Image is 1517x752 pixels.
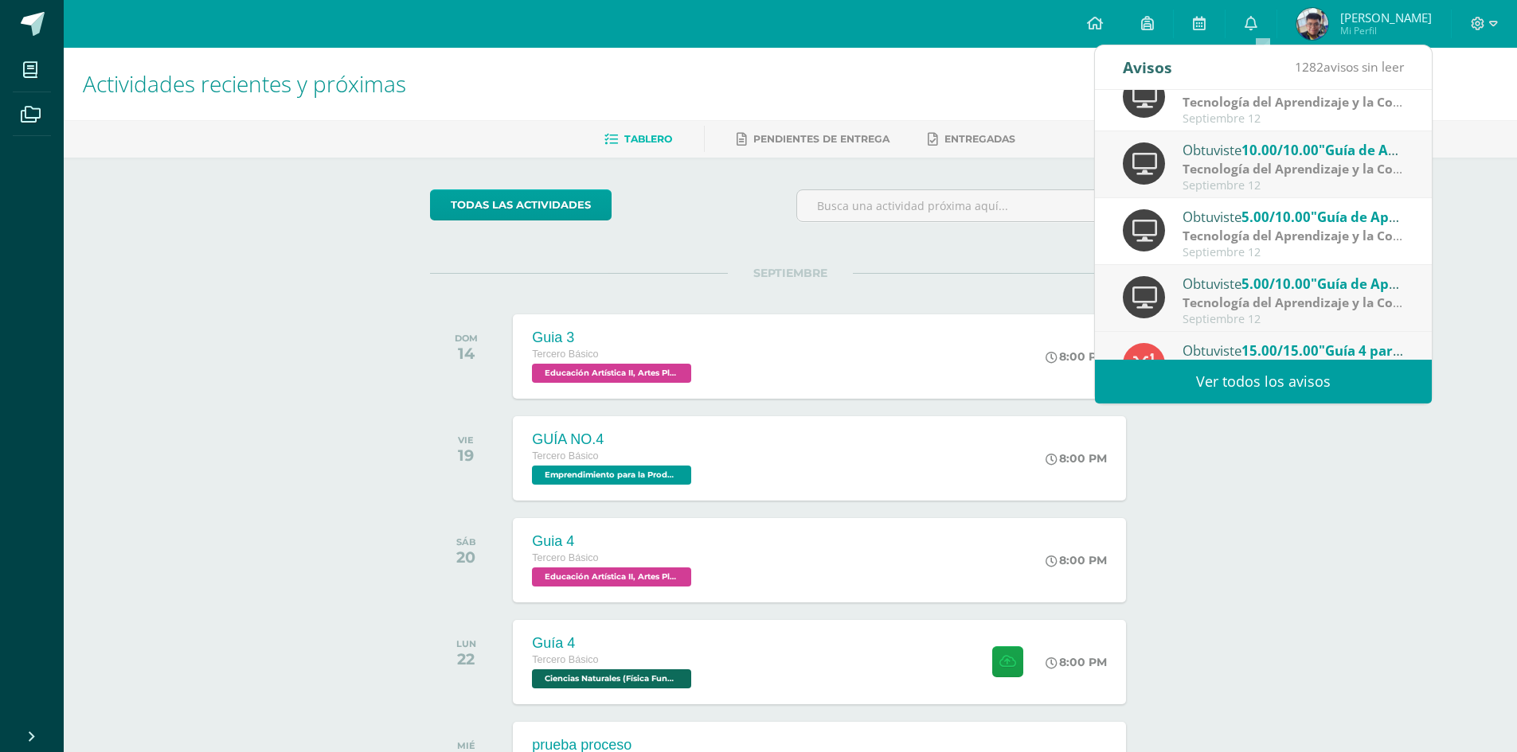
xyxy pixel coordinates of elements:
[456,740,475,751] div: MIÉ
[1183,112,1404,126] div: Septiembre 12
[1046,451,1107,466] div: 8:00 PM
[532,552,598,563] span: Tercero Básico
[1183,340,1404,360] div: Obtuviste en
[1183,179,1404,193] div: Septiembre 12
[1183,294,1495,311] strong: Tecnología del Aprendizaje y la Comunicación (TIC)
[928,127,1015,152] a: Entregadas
[753,133,889,145] span: Pendientes de entrega
[728,266,853,280] span: SEPTIEMBRE
[1183,227,1404,245] div: | Zona
[1183,206,1404,227] div: Obtuviste en
[944,133,1015,145] span: Entregadas
[532,533,695,550] div: Guia 4
[1241,208,1311,226] span: 5.00/10.00
[1183,93,1495,111] strong: Tecnología del Aprendizaje y la Comunicación (TIC)
[532,431,695,448] div: GUÍA NO.4
[1183,227,1495,244] strong: Tecnología del Aprendizaje y la Comunicación (TIC)
[458,434,474,446] div: VIE
[455,333,478,344] div: DOM
[1046,553,1107,567] div: 8:00 PM
[532,466,691,485] span: Emprendimiento para la Productividad 'C'
[1046,655,1107,669] div: 8:00 PM
[532,635,695,652] div: Guía 4
[1241,275,1311,293] span: 5.00/10.00
[532,450,598,462] span: Tercero Básico
[1183,160,1495,177] strong: Tecnología del Aprendizaje y la Comunicación (TIC)
[456,649,476,668] div: 22
[456,547,476,567] div: 20
[532,567,691,586] span: Educación Artística II, Artes Plásticas 'C'
[532,654,598,665] span: Tercero Básico
[455,344,478,363] div: 14
[737,127,889,152] a: Pendientes de entrega
[532,669,691,688] span: Ciencias Naturales (Física Fundamental) 'C'
[1183,294,1404,312] div: | Zona
[430,189,612,220] a: todas las Actividades
[1319,141,1476,159] span: "Guía de Aprendizaje 3"
[1183,93,1404,111] div: | Parcial
[1296,8,1328,40] img: 4372e3bae7a9ca9a4268c3d44d15e419.png
[1241,341,1319,360] span: 15.00/15.00
[1295,58,1404,76] span: avisos sin leer
[456,638,476,649] div: LUN
[1183,160,1404,178] div: | Zona
[1340,10,1432,25] span: [PERSON_NAME]
[1183,139,1404,160] div: Obtuviste en
[1311,208,1468,226] span: "Guía de Aprendizaje 2"
[458,446,474,465] div: 19
[1340,24,1432,37] span: Mi Perfil
[1295,58,1323,76] span: 1282
[797,190,1150,221] input: Busca una actividad próxima aquí...
[456,536,476,547] div: SÁB
[532,329,695,346] div: Guia 3
[1241,141,1319,159] span: 10.00/10.00
[1311,275,1468,293] span: "Guía de Aprendizaje 1"
[1183,246,1404,259] div: Septiembre 12
[532,349,598,360] span: Tercero Básico
[83,68,406,99] span: Actividades recientes y próximas
[1183,313,1404,326] div: Septiembre 12
[1183,273,1404,294] div: Obtuviste en
[624,133,672,145] span: Tablero
[604,127,672,152] a: Tablero
[1123,45,1172,89] div: Avisos
[1046,349,1107,364] div: 8:00 PM
[532,364,691,383] span: Educación Artística II, Artes Plásticas 'C'
[1095,360,1432,403] a: Ver todos los avisos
